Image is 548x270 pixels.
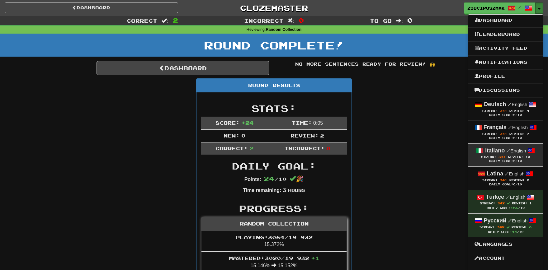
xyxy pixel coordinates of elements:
[264,175,274,182] span: 24
[511,206,518,210] span: 156
[215,120,240,126] span: Score:
[229,255,319,261] span: Mastered: 3020 / 19 932
[486,194,504,200] strong: Türkçe
[468,144,543,166] a: Italiano /English Streak: 341 Review: 10 Daily Goal:0/10
[162,18,168,23] span: :
[241,120,253,126] span: + 24
[299,16,304,24] span: 0
[244,17,283,24] span: Incorrect
[313,120,323,126] span: 0 : 0 5
[509,179,525,182] span: Review:
[481,155,496,159] span: Streak:
[467,5,505,11] span: zsocipuszmak
[196,79,352,92] div: Round Results
[396,18,403,23] span: :
[288,18,295,23] span: :
[291,133,319,138] span: Review:
[475,159,537,163] div: Daily Goal: /10
[5,2,178,13] a: Dashboard
[292,120,312,126] span: Time:
[320,133,324,138] span: 2
[236,234,313,240] span: Playing: 3064 / 19 932
[201,203,347,214] h2: Progress:
[187,2,361,13] a: Clozemaster
[201,103,347,114] h2: Stats:
[509,109,525,113] span: Review:
[475,206,537,210] div: Daily Goal: /10
[529,225,531,229] span: 0
[513,183,515,186] span: 0
[266,27,301,32] strong: Random Collection
[475,230,537,234] div: Daily Goal: /10
[468,190,543,213] a: Türkçe /English Streak: 342 Review: 1 Daily Goal:156/10
[468,167,543,189] a: Latina /English Streak: 341 Review: 2 Daily Goal:0/10
[215,145,248,151] span: Correct:
[468,16,543,24] a: Dashboard
[468,214,543,237] a: Русский /English Streak: 342 Review: 0 Daily Goal:44/10
[468,72,543,80] a: Profile
[506,148,526,153] small: English
[529,202,531,205] span: 1
[512,230,517,234] span: 44
[468,240,543,248] a: Languages
[284,145,325,151] span: Incorrect:
[507,226,509,229] span: Streak includes today.
[484,217,506,224] strong: Русский
[370,17,392,24] span: To go
[482,132,498,136] span: Streak:
[279,61,451,67] div: No more sentences ready for review! 🙌
[241,133,245,138] span: 0
[464,2,536,14] a: zsocipuszmak /
[290,175,304,182] span: 🎉
[2,39,546,51] h1: Round Complete!
[479,226,495,229] span: Streak:
[513,113,515,117] span: 0
[264,176,286,182] span: / 10
[518,5,522,9] span: /
[97,61,269,75] a: Dashboard
[505,171,524,176] small: English
[468,97,543,120] a: Deutsch /English Streak: 341 Review: 4 Daily Goal:0/10
[244,177,261,182] strong: Points:
[243,188,281,193] strong: Time remaining:
[475,183,537,187] div: Daily Goal: /10
[513,136,515,140] span: 0
[487,170,503,177] strong: Latina
[201,217,347,231] div: Random Collection
[326,145,330,151] span: 0
[513,159,515,163] span: 0
[527,179,529,182] span: 2
[497,201,505,205] span: 342
[482,179,498,182] span: Streak:
[508,218,512,223] span: /
[480,202,495,205] span: Streak:
[468,120,543,143] a: Français /English Streak: 341 Review: 7 Daily Goal:0/10
[506,194,510,200] span: /
[497,225,504,229] span: 342
[201,161,347,171] h2: Daily Goal:
[484,101,506,107] strong: Deutsch
[468,58,543,66] a: Notifications
[201,231,347,252] li: 15.372%
[500,109,507,113] span: 341
[468,30,543,38] a: Leaderboard
[498,155,506,159] span: 341
[512,202,527,205] span: Review:
[508,102,527,107] small: English
[288,188,305,193] small: Hours
[484,124,507,130] strong: Français
[173,16,178,24] span: 2
[311,255,319,261] span: + 1
[482,109,498,113] span: Streak:
[468,254,543,262] a: Account
[507,202,510,205] span: Streak includes today.
[407,16,413,24] span: 0
[506,148,510,153] span: /
[485,147,505,154] strong: Italiano
[506,194,525,200] small: English
[508,101,512,107] span: /
[224,133,240,138] span: New:
[127,17,157,24] span: Correct
[468,86,543,94] a: Discussions
[249,145,253,151] span: 2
